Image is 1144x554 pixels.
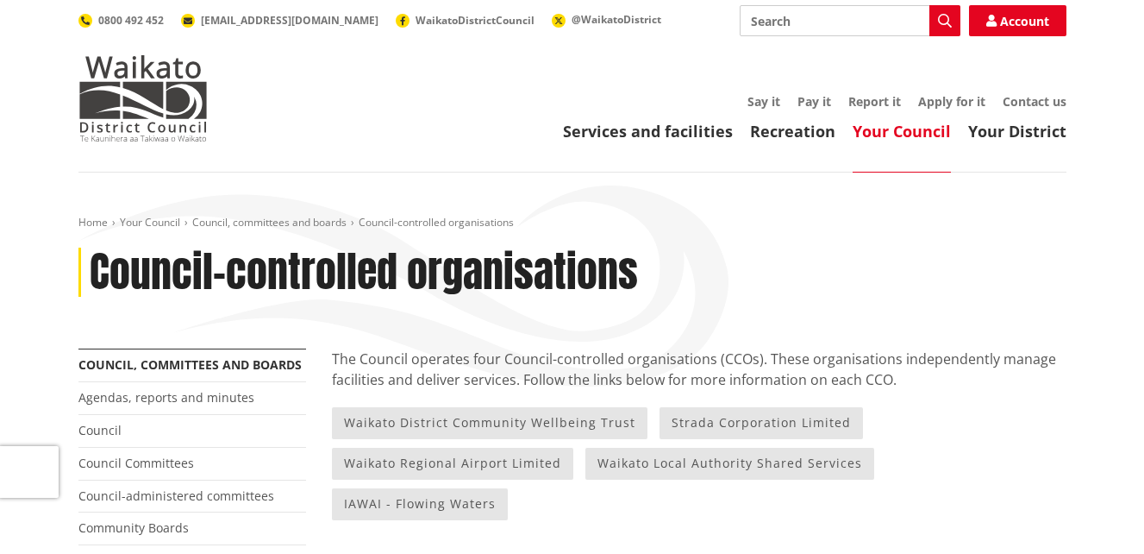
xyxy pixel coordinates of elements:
a: Council [78,422,122,438]
a: Council-administered committees [78,488,274,504]
a: Waikato Local Authority Shared Services [585,448,874,480]
span: @WaikatoDistrict [572,12,661,27]
img: Waikato District Council - Te Kaunihera aa Takiwaa o Waikato [78,55,208,142]
a: Your Council [853,121,951,142]
span: 0800 492 452 [98,13,164,28]
a: Waikato Regional Airport Limited [332,448,573,480]
span: WaikatoDistrictCouncil [416,13,534,28]
a: Agendas, reports and minutes [78,389,254,406]
a: Home [78,215,108,230]
p: The Council operates four Council-controlled organisations (CCOs). These organisations independen... [332,349,1066,390]
a: Council, committees and boards [78,356,302,373]
a: Council, committees and boards [192,215,347,230]
a: Say it [747,93,780,110]
a: Apply for it [918,93,985,110]
a: Council Committees [78,455,194,471]
a: Contact us [1003,93,1066,110]
a: Your District [968,121,1066,142]
span: [EMAIL_ADDRESS][DOMAIN_NAME] [201,13,378,28]
a: 0800 492 452 [78,13,164,28]
a: @WaikatoDistrict [552,12,661,27]
a: IAWAI - Flowing Waters [332,488,508,520]
a: Waikato District Community Wellbeing Trust [332,407,647,439]
a: Pay it [797,93,831,110]
a: Your Council [120,215,180,230]
nav: breadcrumb [78,216,1066,230]
input: Search input [740,5,960,36]
a: Report it [848,93,901,110]
a: WaikatoDistrictCouncil [396,13,534,28]
a: [EMAIL_ADDRESS][DOMAIN_NAME] [181,13,378,28]
span: Council-controlled organisations [359,215,514,230]
a: Account [969,5,1066,36]
a: Strada Corporation Limited [660,407,863,439]
a: Services and facilities [563,121,733,142]
a: Recreation [750,121,835,142]
a: Community Boards [78,519,189,536]
h1: Council-controlled organisations [90,248,638,298]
